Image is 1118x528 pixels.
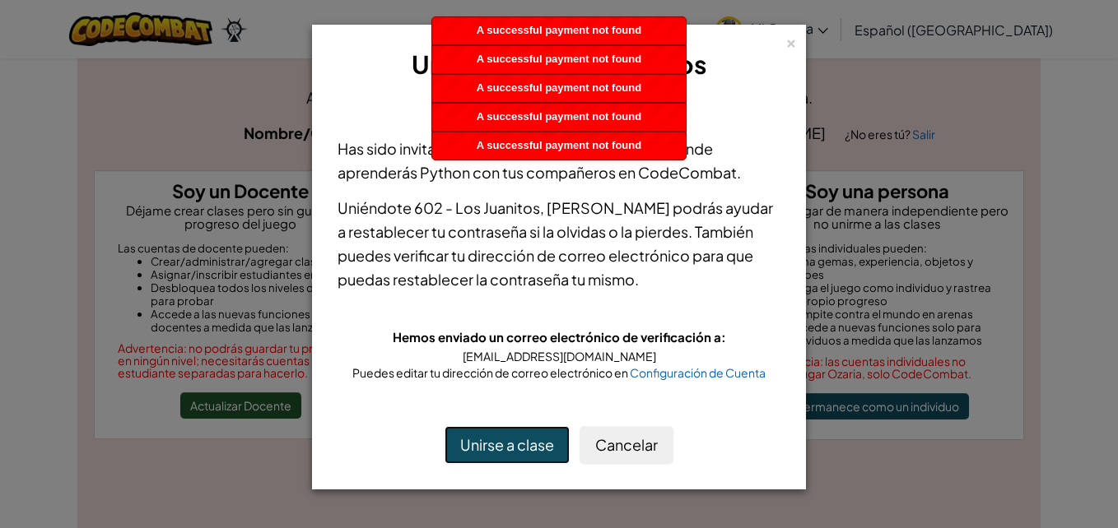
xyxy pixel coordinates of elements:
[540,198,547,217] span: ,
[785,32,797,49] div: ×
[477,110,641,123] span: A successful payment not found
[338,198,414,217] span: Uniéndote
[470,163,741,182] span: con tus compañeros en CodeCombat.
[630,365,766,380] a: Configuración de Cuenta
[445,426,570,464] button: Unirse a clase
[338,348,780,364] div: [EMAIL_ADDRESS][DOMAIN_NAME]
[477,53,641,65] span: A successful payment not found
[352,365,630,380] span: Puedes editar tu dirección de correo electrónico en
[338,139,533,158] span: Has sido invitado para unirte
[393,329,726,345] span: Hemos enviado un correo electrónico de verificación a:
[547,198,670,217] span: [PERSON_NAME]
[477,24,641,36] span: A successful payment not found
[412,49,487,80] span: Unirse
[477,81,641,94] span: A successful payment not found
[420,163,470,182] span: Python
[477,139,641,151] span: A successful payment not found
[580,426,673,464] button: Cancelar
[414,198,540,217] span: 602 - Los Juanitos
